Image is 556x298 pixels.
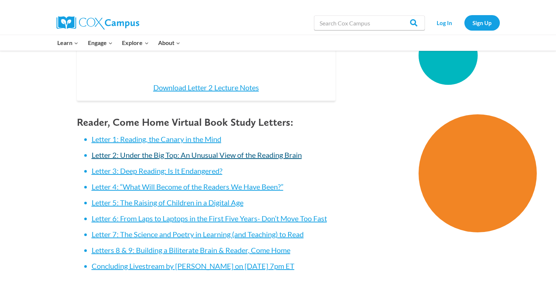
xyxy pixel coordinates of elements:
a: Concluding Livestream by [PERSON_NAME] on [DATE] 7pm ET [92,261,294,270]
button: Child menu of Explore [117,35,154,51]
a: Letter 6: From Laps to Laptops in the First Five Years- Don’t Move Too Fast [92,214,327,223]
button: Child menu of Engage [83,35,117,51]
a: Log In [429,15,461,30]
a: Letters 8 & 9: Building a Biliterate Brain & Reader, Come Home [92,246,290,254]
a: Letter 1: Reading, the Canary in the Mind [92,135,221,143]
h4: Reader, Come Home Virtual Book Study Letters: [77,116,335,129]
button: Child menu of Learn [53,35,83,51]
a: Letter 5: The Raising of Children in a Digital Age [92,198,243,207]
a: Sign Up [464,15,500,30]
button: Child menu of About [153,35,185,51]
a: Download Letter 2 Lecture Notes [153,83,259,92]
a: Letter 3: Deep Reading: Is It Endangered? [92,166,222,175]
a: Letter 7: The Science and Poetry in Learning (and Teaching) to Read [92,230,304,239]
img: Cox Campus [57,16,139,30]
input: Search Cox Campus [314,15,425,30]
a: Letter 4: “What Will Become of the Readers We Have Been?” [92,182,283,191]
nav: Secondary Navigation [429,15,500,30]
nav: Primary Navigation [53,35,185,51]
a: Letter 2: Under the Big Top: An Unusual View of the Reading Brain [92,150,302,159]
